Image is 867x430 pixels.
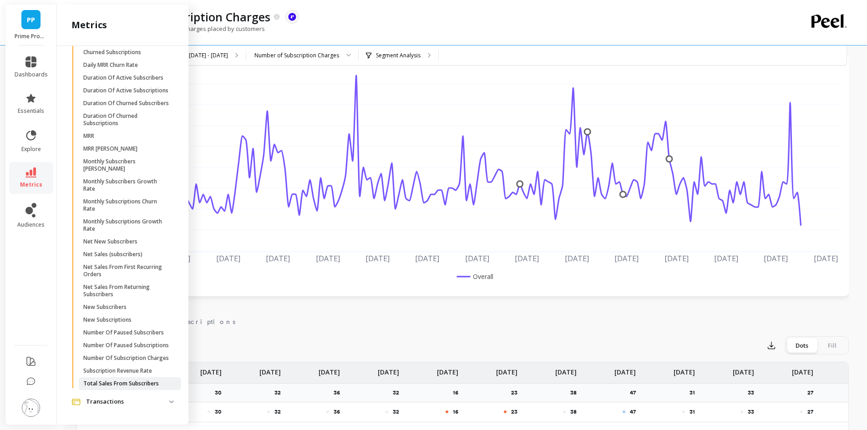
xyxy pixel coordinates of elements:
[83,49,141,56] p: Churned Subscriptions
[83,145,137,152] p: MRR [PERSON_NAME]
[21,146,41,153] span: explore
[817,338,847,353] div: Fill
[83,316,132,324] p: New Subscriptions
[22,399,40,417] img: profile picture
[215,389,227,396] p: 30
[393,389,405,396] p: 32
[334,389,345,396] p: 36
[288,13,296,21] img: api.recharge.svg
[334,408,340,415] p: 36
[496,362,517,377] p: [DATE]
[83,329,164,336] p: Number Of Paused Subscribers
[83,367,152,374] p: Subscription Revenue Rate
[83,218,170,233] p: Monthly Subscriptions Growth Rate
[200,362,222,377] p: [DATE]
[453,389,464,396] p: 16
[169,400,174,403] img: down caret icon
[733,362,754,377] p: [DATE]
[787,338,817,353] div: Dots
[83,178,170,192] p: Monthly Subscribers Growth Rate
[376,52,421,59] p: Segment Analysis
[511,408,517,415] p: 23
[274,389,286,396] p: 32
[690,389,700,396] p: 31
[511,389,523,396] p: 23
[378,362,399,377] p: [DATE]
[83,304,127,311] p: New Subscribers
[83,74,163,81] p: Duration Of Active Subscribers
[164,317,235,326] span: Subscriptions
[15,33,48,40] p: Prime Prometics™
[17,221,45,228] span: audiences
[83,87,168,94] p: Duration Of Active Subscriptions
[83,342,169,349] p: Number Of Paused Subscriptions
[453,408,458,415] p: 16
[630,408,636,415] p: 47
[18,107,44,115] span: essentials
[83,283,170,298] p: Net Sales From Returning Subscribers
[690,408,695,415] p: 31
[319,362,340,377] p: [DATE]
[807,408,813,415] p: 27
[86,397,169,406] p: Transactions
[570,389,582,396] p: 38
[259,362,281,377] p: [DATE]
[83,158,170,172] p: Monthly Subscribers [PERSON_NAME]
[674,362,695,377] p: [DATE]
[83,251,142,258] p: Net Sales (subscribers)
[20,181,42,188] span: metrics
[807,389,819,396] p: 27
[83,132,94,140] p: MRR
[83,61,138,69] p: Daily MRR Churn Rate
[76,310,849,331] nav: Tabs
[83,380,159,387] p: Total Sales From Subscribers
[393,408,399,415] p: 32
[83,263,170,278] p: Net Sales From First Recurring Orders
[748,408,754,415] p: 33
[630,389,641,396] p: 47
[83,100,169,107] p: Duration Of Churned Subscribers
[570,408,577,415] p: 38
[83,112,170,127] p: Duration Of Churned Subscriptions
[83,354,169,362] p: Number Of Subscription Charges
[83,198,170,212] p: Monthly Subscriptions Churn Rate
[437,362,458,377] p: [DATE]
[27,15,35,25] span: PP
[71,399,81,405] img: navigation item icon
[15,71,48,78] span: dashboards
[614,362,636,377] p: [DATE]
[83,238,137,245] p: Net New Subscribers
[555,362,577,377] p: [DATE]
[792,362,813,377] p: [DATE]
[748,389,760,396] p: 33
[215,408,222,415] p: 30
[274,408,281,415] p: 32
[254,51,339,60] div: Number of Subscription Charges
[71,19,107,31] h2: metrics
